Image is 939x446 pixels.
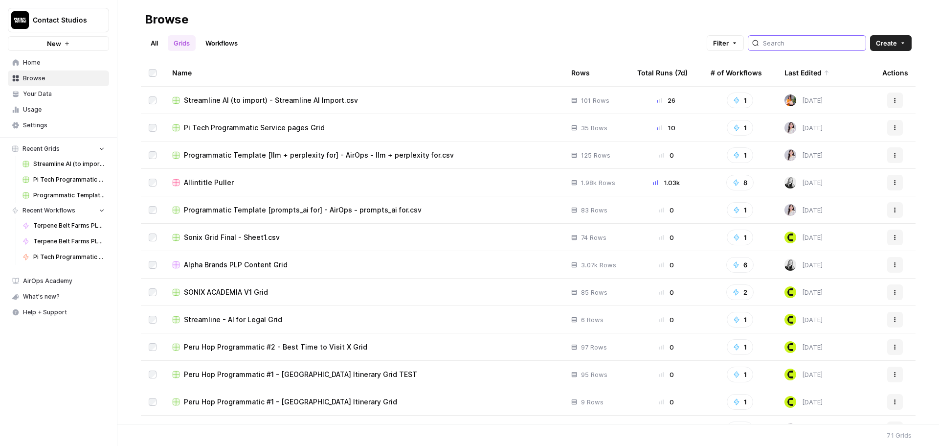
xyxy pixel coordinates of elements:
div: 26 [637,95,695,105]
span: Create [876,38,897,48]
div: [DATE] [784,149,823,161]
button: 1 [727,339,753,355]
span: Home [23,58,105,67]
span: Streamline AI (to import) - Streamline AI Import.csv [33,160,105,168]
div: 0 [637,287,695,297]
span: Recent Workflows [22,206,75,215]
button: 1 [727,394,753,410]
img: 560uyxydqsirns3nghsu4imy0j2c [784,286,796,298]
div: [DATE] [784,122,823,134]
span: AirOps Academy [23,277,105,285]
img: ioa2wpdmx8t19ywr585njsibr5hv [784,177,796,188]
div: [DATE] [784,94,823,106]
div: [DATE] [784,177,823,188]
span: Settings [23,121,105,130]
button: 2 [726,284,754,300]
button: 1 [727,93,753,108]
a: Peru Hop Programmatic #1 - [GEOGRAPHIC_DATA] Itinerary Grid TEST [172,370,556,379]
a: Programmatic Template [llm + perplexity for] - AirOps - llm + perplexity for.csv [18,188,109,203]
a: Home [8,55,109,70]
div: Rows [571,59,590,86]
span: Alpha Brands PLP Content Grid [184,260,288,270]
a: SONIX ACADEMIA V1 Grid [172,287,556,297]
span: 85 Rows [581,287,607,297]
div: 0 [637,260,695,270]
button: Filter [707,35,744,51]
div: 10 [637,123,695,133]
div: [DATE] [784,369,823,380]
div: [DATE] [784,204,823,216]
div: 0 [637,342,695,352]
img: 560uyxydqsirns3nghsu4imy0j2c [784,341,796,353]
a: Settings [8,117,109,133]
img: 560uyxydqsirns3nghsu4imy0j2c [784,232,796,243]
a: Browse [8,70,109,86]
span: Terpene Belt Farms PLP Descriptions (v1) [33,237,105,246]
span: Peru Hop Programmatic #1 - [GEOGRAPHIC_DATA] Itinerary Grid TEST [184,370,417,379]
div: [DATE] [784,423,823,435]
a: Terpene Belt Farms PLP Descriptions (v1) [18,234,109,249]
span: Allintitle Puller [184,178,234,188]
div: Actions [882,59,908,86]
div: 71 Grids [887,430,912,440]
div: 0 [637,315,695,325]
span: Pi Tech Programmatic Service pages [33,253,105,261]
a: Your Data [8,86,109,102]
a: Allintitle Puller [172,178,556,188]
div: 1.03k [637,178,695,188]
div: 0 [637,370,695,379]
a: Streamline AI (to import) - Streamline AI Import.csv [172,95,556,105]
div: [DATE] [784,314,823,326]
span: 6 Rows [581,315,604,325]
span: Pi Tech Programmatic Service pages Grid [184,123,325,133]
div: 0 [637,205,695,215]
div: # of Workflows [711,59,762,86]
span: Filter [713,38,729,48]
img: zhgx2stfgybxog1gahxdwjwfcylv [784,423,796,435]
a: Pi Tech Programmatic Service pages Grid [172,123,556,133]
button: 1 [727,120,753,136]
a: All [145,35,164,51]
div: Browse [145,12,189,27]
span: Contact Studios [33,15,92,25]
span: Programmatic Template [llm + perplexity for] - AirOps - llm + perplexity for.csv [184,150,454,160]
span: Programmatic Template [llm + perplexity for] - AirOps - llm + perplexity for.csv [33,191,105,200]
span: 83 Rows [581,205,607,215]
button: What's new? [8,289,109,305]
a: Pi Tech Programmatic Service pages [18,249,109,265]
a: Programmatic Template [llm + perplexity for] - AirOps - llm + perplexity for.csv [172,150,556,160]
span: Streamline - AI for Legal Grid [184,315,282,325]
a: Peru Hop Programmatic #2 - Best Time to Visit X Grid [172,342,556,352]
span: Help + Support [23,308,105,317]
button: Help + Support [8,305,109,320]
a: Terpene Belt Farms PLP Descriptions (Text Output) [18,218,109,234]
span: Recent Grids [22,144,60,153]
a: Usage [8,102,109,117]
button: 1 [727,147,753,163]
span: Streamline AI (to import) - Streamline AI Import.csv [184,95,358,105]
span: Your Data [23,90,105,98]
button: 1 [727,230,753,245]
span: 74 Rows [581,233,606,242]
img: zhgx2stfgybxog1gahxdwjwfcylv [784,149,796,161]
span: 95 Rows [581,370,607,379]
a: Sonix Grid Final - Sheet1.csv [172,233,556,242]
span: 9 Rows [581,397,604,407]
div: 0 [637,233,695,242]
span: Sonix Grid Final - Sheet1.csv [184,233,280,242]
a: Streamline - AI for Legal Grid [172,315,556,325]
span: Peru Hop Programmatic #1 - [GEOGRAPHIC_DATA] Itinerary Grid [184,397,397,407]
button: 2 [726,422,754,437]
button: 1 [727,367,753,382]
img: ioa2wpdmx8t19ywr585njsibr5hv [784,259,796,271]
img: Contact Studios Logo [11,11,29,29]
a: Workflows [200,35,244,51]
span: Pi Tech Programmatic Service pages Grid [33,175,105,184]
button: 1 [727,202,753,218]
div: [DATE] [784,396,823,408]
span: 97 Rows [581,342,607,352]
div: [DATE] [784,341,823,353]
a: Peru Hop Programmatic #1 - [GEOGRAPHIC_DATA] Itinerary Grid [172,397,556,407]
span: 1.98k Rows [581,178,615,188]
span: 35 Rows [581,123,607,133]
